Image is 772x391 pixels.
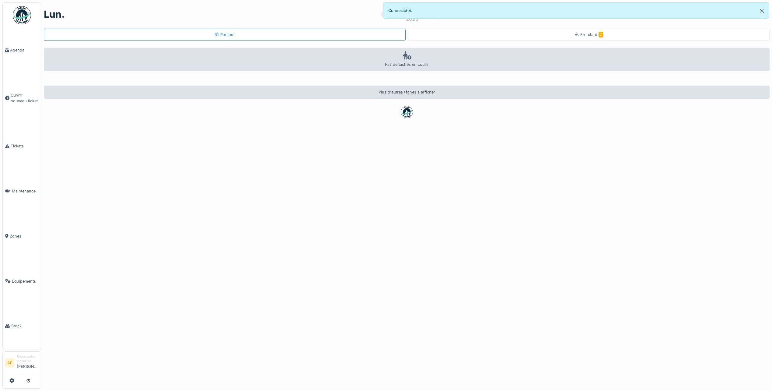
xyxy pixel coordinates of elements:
[17,354,39,364] div: Responsable technicien
[3,124,41,169] a: Tickets
[3,169,41,214] a: Maintenance
[12,278,39,284] span: Équipements
[3,259,41,304] a: Équipements
[599,32,603,37] span: 2
[12,188,39,194] span: Maintenance
[11,143,39,149] span: Tickets
[5,358,14,368] li: AF
[401,106,413,118] img: badge-BVDL4wpA.svg
[214,32,235,37] div: Par jour
[13,6,31,24] img: Badge_color-CXgf-gQk.svg
[383,2,769,19] div: Connecté(e).
[3,304,41,349] a: Stock
[44,9,65,20] h1: lun.
[17,354,39,372] li: [PERSON_NAME]
[44,86,770,99] div: Plus d'autres tâches à afficher
[3,214,41,259] a: Zones
[755,3,769,19] button: Close
[11,92,39,104] span: Ouvrir nouveau ticket
[44,48,770,71] div: Pas de tâches en cours
[406,15,418,23] div: 2025
[10,47,39,53] span: Agenda
[580,32,603,37] span: En retard
[11,323,39,329] span: Stock
[10,233,39,239] span: Zones
[3,73,41,124] a: Ouvrir nouveau ticket
[5,354,39,373] a: AF Responsable technicien[PERSON_NAME]
[3,28,41,73] a: Agenda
